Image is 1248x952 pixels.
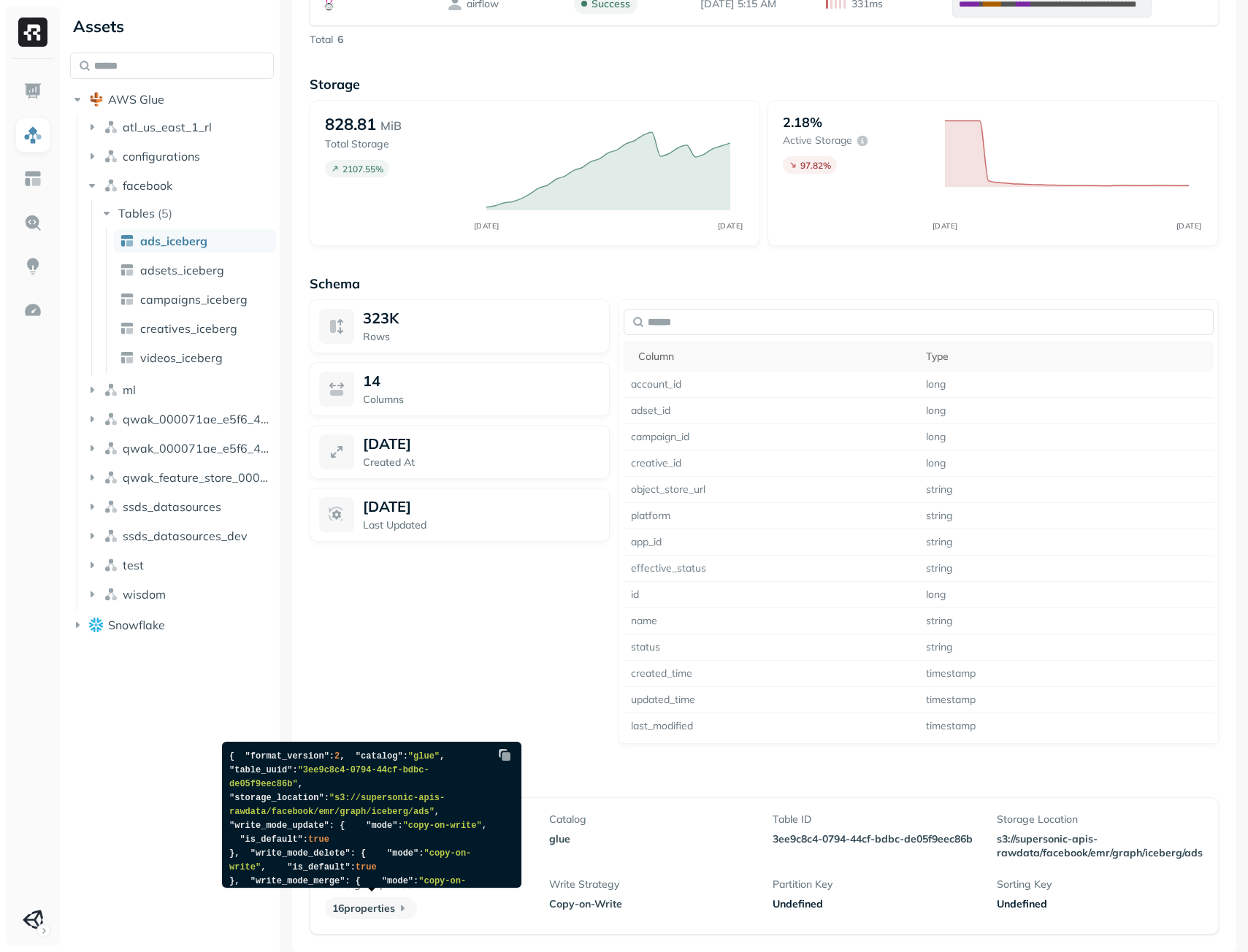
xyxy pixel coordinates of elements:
p: s3://supersonic-apis-rawdata/facebook/emr/graph/iceberg/ads [997,832,1203,860]
td: app_id [624,529,919,556]
td: account_id [624,372,919,398]
span: Snowflake [108,618,165,632]
span: , [482,821,487,831]
button: qwak_000071ae_e5f6_4c5f_97ab_2b533d00d294_analytics_data_view [85,437,275,460]
button: AWS Glue [70,88,274,111]
p: Write Strategy [549,878,756,891]
img: namespace [104,120,118,134]
span: , [298,779,303,789]
button: facebook [85,174,275,197]
button: ssds_datasources_dev [85,524,275,548]
p: Total Storage [325,137,472,151]
img: table [120,350,134,365]
button: Tables(5) [99,201,275,225]
p: Partition Key [773,878,979,891]
span: "is_default" [240,834,302,845]
span: : [397,821,402,831]
td: campaign_id [624,424,919,450]
button: configurations [85,145,275,168]
a: ads_iceberg [114,229,276,253]
img: Query Explorer [23,213,42,232]
span: qwak_feature_store_000071ae_e5f6_4c5f_97ab_2b533d00d294 [123,470,275,485]
p: Table ID [773,813,979,826]
p: [DATE] [363,434,411,453]
p: Table Properties [310,773,1219,790]
span: : { [329,821,345,831]
a: videos_iceberg [114,346,276,369]
span: ads_iceberg [140,234,207,248]
td: status [624,634,919,661]
td: long [919,424,1214,450]
p: Catalog [549,813,756,826]
span: : [324,793,329,803]
p: 16 properties [325,897,417,919]
td: long [919,450,1214,477]
span: ssds_datasources_dev [123,529,248,543]
span: 2 [334,751,340,761]
span: : { [345,876,361,886]
td: string [919,634,1214,661]
span: "write_mode_update" [229,821,329,831]
td: updated_time [624,687,919,713]
img: namespace [104,412,118,426]
p: Active storage [783,134,852,147]
span: : [329,751,334,761]
img: Asset Explorer [23,169,42,188]
img: Ryft [18,18,47,47]
span: "write_mode_delete" [250,848,351,859]
span: "write_mode_merge" [250,876,345,886]
td: object_store_url [624,477,919,503]
td: name [624,608,919,634]
td: timestamp [919,713,1214,740]
a: adsets_iceberg [114,258,276,282]
td: created_time [624,661,919,687]
button: atl_us_east_1_rl [85,115,275,139]
p: Rows [363,330,600,344]
div: Column [638,350,911,364]
img: Unity [23,910,43,930]
td: timestamp [919,687,1214,713]
p: Storage Location [997,813,1203,826]
td: string [919,503,1214,529]
p: 14 [363,372,380,390]
img: namespace [104,499,118,514]
span: : [292,765,297,775]
img: Assets [23,126,42,145]
span: AWS Glue [108,92,164,107]
p: Schema [310,275,1219,292]
span: }, [229,848,240,859]
tspan: [DATE] [718,221,743,231]
span: "catalog" [356,751,403,761]
p: 6 [337,33,343,47]
p: glue [549,832,756,846]
a: campaigns_iceberg [114,288,276,311]
img: Copy [497,748,512,762]
td: timestamp [919,661,1214,687]
span: "s3://supersonic-apis-rawdata/facebook/emr/graph/iceberg/ads" [229,793,445,817]
button: ml [85,378,275,402]
span: "3ee9c8c4-0794-44cf-bdbc-de05f9eec86b" [229,765,429,789]
td: long [919,582,1214,608]
span: qwak_000071ae_e5f6_4c5f_97ab_2b533d00d294_analytics_data [123,412,275,426]
span: true [308,834,329,845]
p: 2107.55 % [342,164,383,174]
tspan: [DATE] [932,221,957,231]
img: table [120,263,134,277]
td: creative_id [624,450,919,477]
span: campaigns_iceberg [140,292,248,307]
td: string [919,529,1214,556]
td: string [919,608,1214,634]
span: Tables [118,206,155,220]
p: Storage [310,76,1219,93]
span: : [403,751,408,761]
span: : { [351,848,367,859]
span: adsets_iceberg [140,263,224,277]
img: namespace [104,529,118,543]
p: Total [310,33,333,47]
span: creatives_iceberg [140,321,237,336]
p: Copy-on-Write [549,897,756,911]
td: string [919,556,1214,582]
div: Type [926,350,1206,364]
button: test [85,553,275,577]
img: table [120,234,134,248]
